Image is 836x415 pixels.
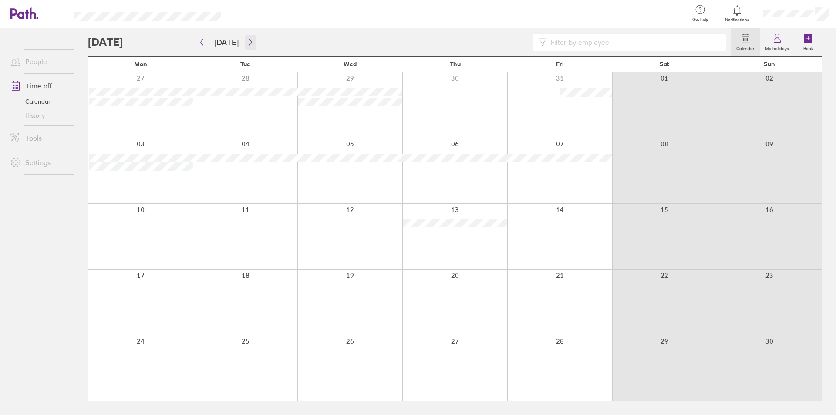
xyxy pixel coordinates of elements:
[134,61,147,67] span: Mon
[686,17,715,22] span: Get help
[764,61,775,67] span: Sun
[3,108,74,122] a: History
[240,61,250,67] span: Tue
[760,28,794,56] a: My holidays
[660,61,669,67] span: Sat
[3,154,74,171] a: Settings
[450,61,461,67] span: Thu
[760,44,794,51] label: My holidays
[794,28,822,56] a: Book
[556,61,564,67] span: Fri
[798,44,819,51] label: Book
[723,4,752,23] a: Notifications
[3,94,74,108] a: Calendar
[547,34,721,51] input: Filter by employee
[731,44,760,51] label: Calendar
[344,61,357,67] span: Wed
[723,17,752,23] span: Notifications
[3,53,74,70] a: People
[3,129,74,147] a: Tools
[3,77,74,94] a: Time off
[731,28,760,56] a: Calendar
[207,35,246,50] button: [DATE]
